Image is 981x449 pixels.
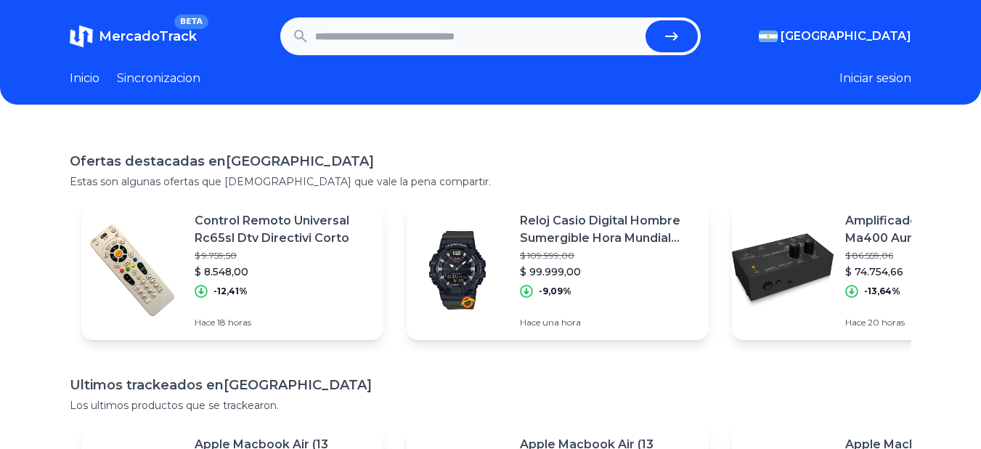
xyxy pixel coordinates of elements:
img: Featured image [407,219,508,321]
p: Los ultimos productos que se trackearon. [70,398,911,413]
p: -13,64% [864,286,900,297]
img: MercadoTrack [70,25,93,48]
button: [GEOGRAPHIC_DATA] [759,28,911,45]
h1: Ultimos trackeados en [GEOGRAPHIC_DATA] [70,375,911,395]
p: $ 99.999,00 [520,264,697,279]
span: [GEOGRAPHIC_DATA] [781,28,911,45]
span: BETA [174,15,208,29]
a: Inicio [70,70,99,87]
p: -9,09% [539,286,571,297]
h1: Ofertas destacadas en [GEOGRAPHIC_DATA] [70,151,911,171]
a: MercadoTrackBETA [70,25,197,48]
p: $ 109.999,00 [520,250,697,262]
p: Estas son algunas ofertas que [DEMOGRAPHIC_DATA] que vale la pena compartir. [70,174,911,189]
img: Argentina [759,31,778,42]
p: Hace una hora [520,317,697,328]
a: Sincronizacion [117,70,200,87]
p: Hace 18 horas [195,317,372,328]
span: MercadoTrack [99,28,197,44]
button: Iniciar sesion [839,70,911,87]
p: Control Remoto Universal Rc65sl Dtv Directivi Corto [195,212,372,247]
a: Featured imageReloj Casio Digital Hombre Sumergible Hora Mundial Hdc-700$ 109.999,00$ 99.999,00-9... [407,201,709,340]
p: Reloj Casio Digital Hombre Sumergible Hora Mundial Hdc-700 [520,212,697,247]
img: Featured image [732,219,834,321]
p: -12,41% [213,286,248,297]
img: Featured image [81,219,183,321]
p: $ 8.548,00 [195,264,372,279]
a: Featured imageControl Remoto Universal Rc65sl Dtv Directivi Corto$ 9.759,50$ 8.548,00-12,41%Hace ... [81,201,383,340]
p: $ 9.759,50 [195,250,372,262]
